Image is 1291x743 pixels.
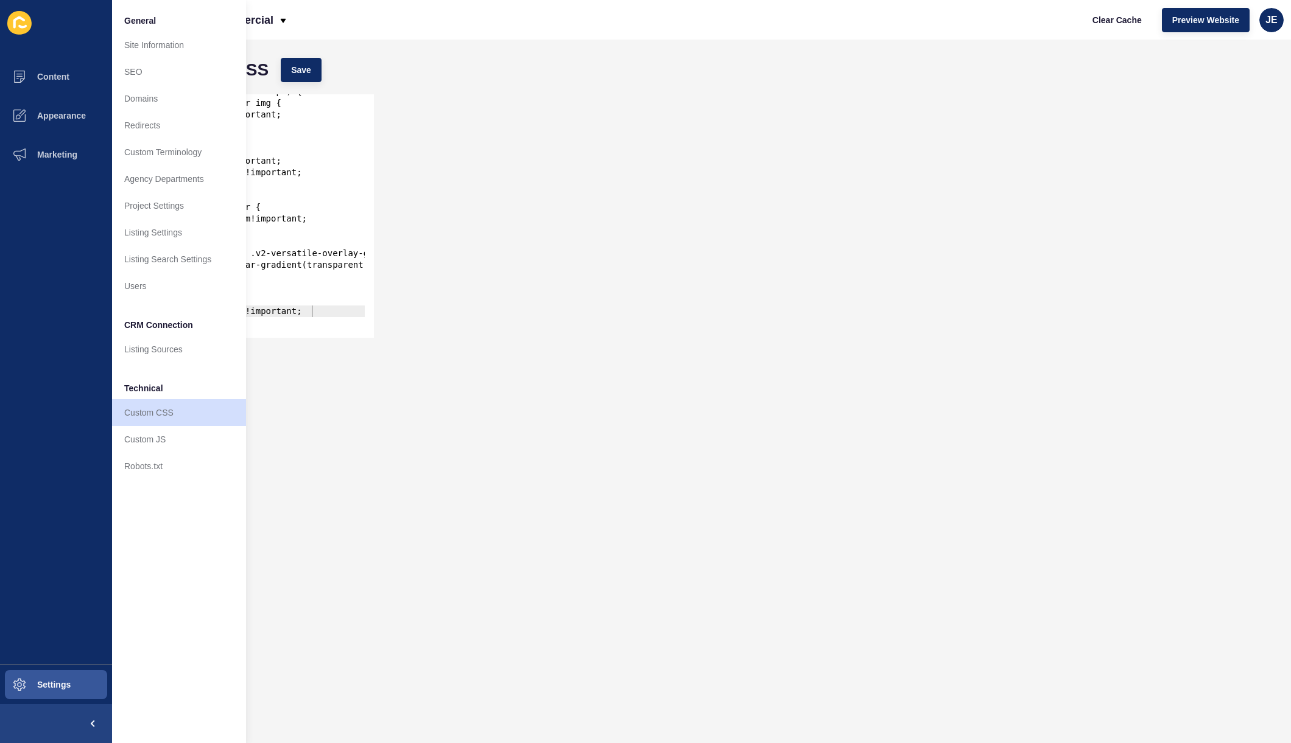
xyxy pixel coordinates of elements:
[124,382,163,394] span: Technical
[1172,14,1239,26] span: Preview Website
[124,15,156,27] span: General
[112,85,246,112] a: Domains
[112,32,246,58] a: Site Information
[112,192,246,219] a: Project Settings
[112,139,246,166] a: Custom Terminology
[1265,14,1278,26] span: JE
[112,166,246,192] a: Agency Departments
[112,246,246,273] a: Listing Search Settings
[1092,14,1142,26] span: Clear Cache
[112,273,246,299] a: Users
[1082,8,1152,32] button: Clear Cache
[112,426,246,453] a: Custom JS
[291,64,311,76] span: Save
[124,319,193,331] span: CRM Connection
[112,399,246,426] a: Custom CSS
[112,336,246,363] a: Listing Sources
[112,112,246,139] a: Redirects
[1162,8,1250,32] button: Preview Website
[112,219,246,246] a: Listing Settings
[112,453,246,480] a: Robots.txt
[281,58,322,82] button: Save
[112,58,246,85] a: SEO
